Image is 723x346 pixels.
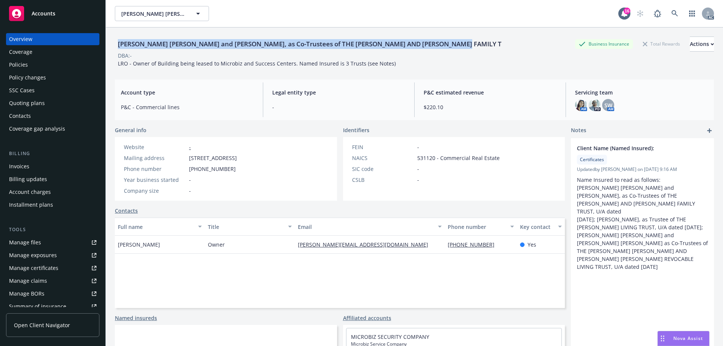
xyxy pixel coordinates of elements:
[9,33,32,45] div: Overview
[298,223,433,231] div: Email
[9,262,58,274] div: Manage certificates
[115,207,138,215] a: Contacts
[118,52,132,59] div: DBA: -
[9,84,35,96] div: SSC Cases
[575,88,708,96] span: Servicing team
[667,6,682,21] a: Search
[298,241,434,248] a: [PERSON_NAME][EMAIL_ADDRESS][DOMAIN_NAME]
[6,262,99,274] a: Manage certificates
[424,103,557,111] span: $220.10
[118,223,194,231] div: Full name
[9,72,46,84] div: Policy changes
[32,11,55,17] span: Accounts
[690,37,714,52] button: Actions
[445,218,517,236] button: Phone number
[6,59,99,71] a: Policies
[589,99,601,111] img: photo
[14,321,70,329] span: Open Client Navigator
[121,103,254,111] span: P&C - Commercial lines
[189,165,236,173] span: [PHONE_NUMBER]
[6,123,99,135] a: Coverage gap analysis
[9,249,57,261] div: Manage exposures
[575,99,587,111] img: photo
[115,39,505,49] div: [PERSON_NAME] [PERSON_NAME] and [PERSON_NAME], as Co-Trustees of THE [PERSON_NAME] AND [PERSON_NA...
[9,123,65,135] div: Coverage gap analysis
[577,166,708,173] span: Updated by [PERSON_NAME] on [DATE] 9:16 AM
[6,186,99,198] a: Account charges
[6,84,99,96] a: SSC Cases
[520,223,554,231] div: Key contact
[352,165,414,173] div: SIC code
[9,59,28,71] div: Policies
[657,331,709,346] button: Nova Assist
[571,138,714,277] div: Client Name (Named Insured):CertificatesUpdatedby [PERSON_NAME] on [DATE] 9:16 AMName Insured to ...
[6,3,99,24] a: Accounts
[6,150,99,157] div: Billing
[705,126,714,135] a: add
[517,218,565,236] button: Key contact
[189,176,191,184] span: -
[272,88,405,96] span: Legal entity type
[650,6,665,21] a: Report a Bug
[343,314,391,322] a: Affiliated accounts
[448,223,505,231] div: Phone number
[121,88,254,96] span: Account type
[124,176,186,184] div: Year business started
[9,110,31,122] div: Contacts
[205,218,295,236] button: Title
[6,236,99,248] a: Manage files
[9,46,32,58] div: Coverage
[6,199,99,211] a: Installment plans
[6,249,99,261] a: Manage exposures
[189,154,237,162] span: [STREET_ADDRESS]
[9,173,47,185] div: Billing updates
[6,46,99,58] a: Coverage
[9,288,44,300] div: Manage BORs
[673,335,703,341] span: Nova Assist
[272,103,405,111] span: -
[577,176,708,271] p: Name Insured to read as follows: [PERSON_NAME] [PERSON_NAME] and [PERSON_NAME], as Co-Trustees of...
[633,6,648,21] a: Start snowing
[189,143,191,151] a: -
[639,39,684,49] div: Total Rewards
[6,160,99,172] a: Invoices
[417,165,419,173] span: -
[624,8,630,14] div: 16
[124,143,186,151] div: Website
[208,241,225,248] span: Owner
[685,6,700,21] a: Switch app
[577,144,688,152] span: Client Name (Named Insured):
[6,110,99,122] a: Contacts
[351,333,429,340] a: MICROBIZ SECURITY COMPANY
[124,187,186,195] div: Company size
[448,241,500,248] a: [PHONE_NUMBER]
[9,300,66,312] div: Summary of insurance
[6,33,99,45] a: Overview
[658,331,667,346] div: Drag to move
[9,160,29,172] div: Invoices
[189,187,191,195] span: -
[6,72,99,84] a: Policy changes
[417,176,419,184] span: -
[9,275,47,287] div: Manage claims
[343,126,369,134] span: Identifiers
[6,300,99,312] a: Summary of insurance
[571,126,586,135] span: Notes
[9,97,45,109] div: Quoting plans
[295,218,445,236] button: Email
[6,288,99,300] a: Manage BORs
[352,154,414,162] div: NAICS
[6,97,99,109] a: Quoting plans
[690,37,714,51] div: Actions
[9,199,53,211] div: Installment plans
[424,88,557,96] span: P&C estimated revenue
[208,223,284,231] div: Title
[575,39,633,49] div: Business Insurance
[6,173,99,185] a: Billing updates
[121,10,186,18] span: [PERSON_NAME] [PERSON_NAME] and [PERSON_NAME], as Co-Trustees of THE [PERSON_NAME] AND [PERSON_NA...
[6,226,99,233] div: Tools
[528,241,536,248] span: Yes
[352,176,414,184] div: CSLB
[124,165,186,173] div: Phone number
